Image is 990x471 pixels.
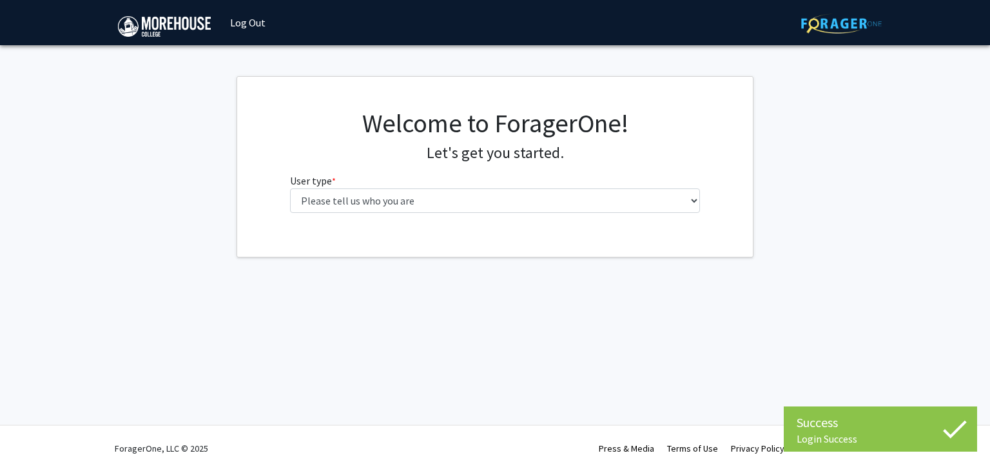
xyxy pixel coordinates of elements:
[599,443,654,454] a: Press & Media
[290,173,336,188] label: User type
[667,443,718,454] a: Terms of Use
[797,413,964,432] div: Success
[290,144,701,163] h4: Let's get you started.
[115,426,208,471] div: ForagerOne, LLC © 2025
[801,14,882,34] img: ForagerOne Logo
[118,16,211,37] img: Morehouse College Logo
[797,432,964,445] div: Login Success
[731,443,784,454] a: Privacy Policy
[290,108,701,139] h1: Welcome to ForagerOne!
